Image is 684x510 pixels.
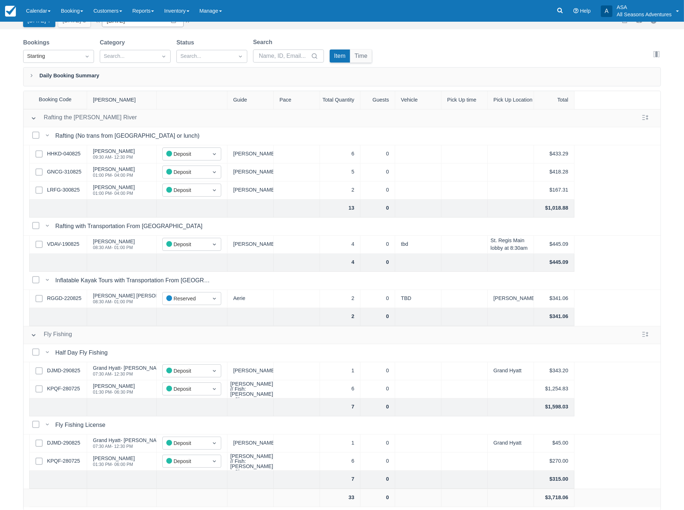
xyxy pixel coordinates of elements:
div: 7 [320,471,360,489]
div: St. Regis Main lobby at 8:30am [488,236,534,254]
div: $343.20 [534,362,574,380]
div: 0 [360,362,395,380]
div: 0 [360,453,395,471]
span: Dropdown icon [211,367,218,374]
div: Raft: [PERSON_NAME] // Fish: [PERSON_NAME] + Sha [230,376,273,402]
span: Dropdown icon [211,150,218,158]
div: $3,718.06 [534,489,574,507]
span: Help [580,8,591,14]
div: 01:00 PM - 04:00 PM [93,173,135,177]
div: [PERSON_NAME] [93,456,135,461]
div: 0 [360,200,395,218]
div: $433.29 [534,145,574,163]
div: Booking Code [23,91,87,109]
img: checkfront-main-nav-mini-logo.png [5,6,16,17]
div: 0 [360,489,395,507]
div: Grand Hyatt [488,362,534,380]
div: tbd [395,236,441,254]
div: 07:30 AM - 12:30 PM [93,372,166,376]
label: Category [100,38,128,47]
div: Reserved [166,295,204,303]
a: DJMD-290825 [47,367,80,375]
span: Dropdown icon [211,241,218,248]
p: All Seasons Adventures [617,11,672,18]
div: 13 [320,200,360,218]
label: Search [253,38,275,47]
div: 4 [320,254,360,272]
div: 0 [360,181,395,200]
div: 4 [320,236,360,254]
div: Grand Hyatt- [PERSON_NAME] [93,438,166,443]
label: Status [176,38,197,47]
div: Deposit [166,457,204,466]
div: $445.09 [534,254,574,272]
div: Half Day Fly Fishing [55,348,111,357]
div: Daily Booking Summary [23,67,661,86]
div: [PERSON_NAME] [87,91,157,109]
div: TBD [395,290,441,308]
span: Dropdown icon [160,53,167,60]
a: HHKD-040825 [47,150,81,158]
div: Grand Hyatt [488,434,534,453]
span: Dropdown icon [211,295,218,302]
span: Dropdown icon [211,168,218,176]
div: $341.06 [534,290,574,308]
div: Vehicle [395,91,441,109]
a: VDAV-190825 [47,240,79,248]
div: $1,018.88 [534,200,574,218]
div: 0 [360,236,395,254]
div: $167.31 [534,181,574,200]
div: Deposit [166,367,204,375]
div: $1,598.03 [534,398,574,416]
div: Total [534,91,574,109]
div: 5 [320,163,360,181]
div: 0 [360,308,395,326]
div: 01:30 PM - 06:30 PM [93,390,135,394]
div: [PERSON_NAME] [227,236,274,254]
div: A [601,5,612,17]
span: Dropdown icon [211,440,218,447]
label: Bookings [23,38,52,47]
div: [PERSON_NAME] [PERSON_NAME] [488,290,534,308]
div: $45.00 [534,434,574,453]
div: [PERSON_NAME] [227,163,274,181]
div: $341.06 [534,308,574,326]
div: Raft: [PERSON_NAME] // Fish: [PERSON_NAME] + Sha [230,448,273,474]
div: 0 [360,254,395,272]
div: 1 [320,362,360,380]
div: Rafting with Transportation From [GEOGRAPHIC_DATA] [55,222,205,231]
input: Name, ID, Email... [259,50,309,63]
a: LRFG-300825 [47,186,80,194]
div: Deposit [166,439,204,447]
div: [PERSON_NAME] [93,167,135,172]
div: 2 [320,308,360,326]
div: 0 [360,398,395,416]
div: 2 [320,181,360,200]
div: Deposit [166,186,204,194]
div: 09:30 AM - 12:30 PM [93,155,135,159]
div: [PERSON_NAME] [227,181,274,200]
div: [PERSON_NAME] [PERSON_NAME]- [PERSON_NAME] [93,293,223,298]
div: [PERSON_NAME] [93,383,135,389]
div: 01:30 PM - 06:00 PM [93,462,135,467]
p: ASA [617,4,672,11]
div: 08:30 AM - 01:00 PM [93,300,223,304]
span: Dropdown icon [211,458,218,465]
button: Time [350,50,372,63]
div: Guests [360,91,395,109]
div: [PERSON_NAME] [93,149,135,154]
div: Starting [27,52,77,60]
div: Pick Up Location [488,91,534,109]
div: 7 [320,398,360,416]
div: 0 [360,163,395,181]
button: Fly Fishing [28,329,75,342]
a: DJMD-290825 [47,439,80,447]
div: $418.28 [534,163,574,181]
div: 0 [360,145,395,163]
div: Deposit [166,240,204,249]
div: 0 [360,434,395,453]
div: Total Quantity [320,91,360,109]
span: Dropdown icon [211,385,218,393]
a: GNCG-310825 [47,168,81,176]
div: 0 [360,471,395,489]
